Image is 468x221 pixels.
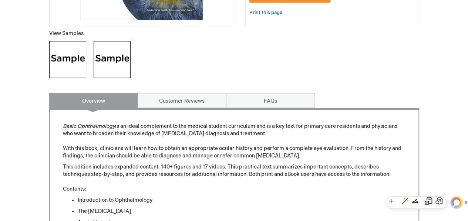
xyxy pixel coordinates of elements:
[78,208,405,215] li: The [MEDICAL_DATA]
[63,123,405,160] p: is an ideal complement to the medical student curriculum and is a key text for primary care resid...
[49,41,86,78] img: Click to view
[49,30,234,37] p: View Samples
[138,93,226,108] a: Customer Reviews
[226,93,315,108] a: FAQs
[94,41,131,78] img: Click to view
[63,123,115,129] em: Basic Ophthalmology
[49,93,138,108] a: Overview
[78,197,405,204] li: Introduction to Ophthalmology
[249,8,282,17] a: Print this page
[63,163,405,193] p: This edition includes expanded content, 140+ figures and 17 videos. This practical text summarize...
